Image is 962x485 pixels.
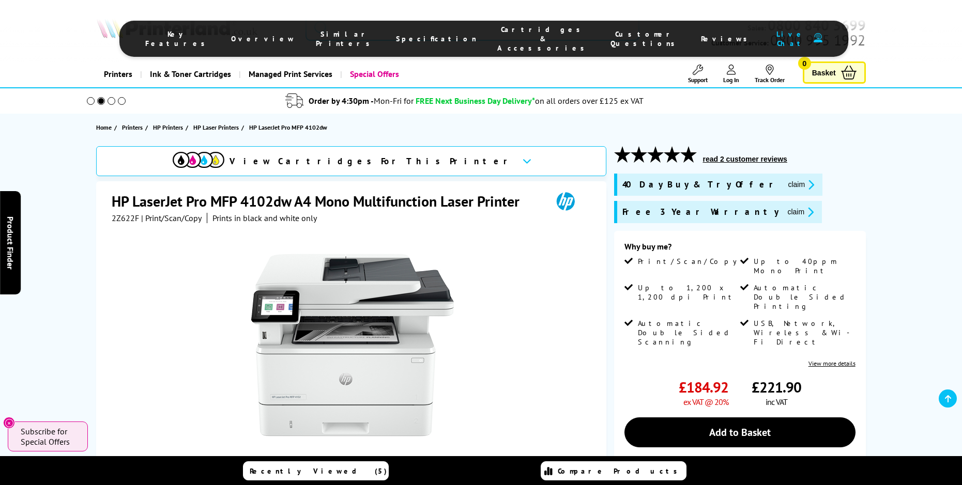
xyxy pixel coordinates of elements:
span: Free 3 Year Warranty [622,206,779,218]
span: Live Chat [773,29,808,48]
span: Similar Printers [316,29,375,48]
span: £184.92 [679,378,728,397]
a: Recently Viewed (5) [243,461,389,480]
span: Home [96,122,112,133]
span: Print/Scan/Copy [638,257,744,266]
span: Ink & Toner Cartridges [150,61,231,87]
span: Specification [396,34,477,43]
span: 2Z622F [112,213,139,223]
a: Printers [96,61,140,87]
button: Close [3,417,15,429]
a: Basket 0 [803,61,866,84]
span: | Print/Scan/Copy [141,213,202,223]
span: Log In [723,76,739,84]
h1: HP LaserJet Pro MFP 4102dw A4 Mono Multifunction Laser Printer [112,192,530,211]
div: on all orders over £125 ex VAT [535,96,644,106]
span: HP LaserJet Pro MFP 4102dw [249,122,327,133]
span: HP Printers [153,122,183,133]
a: Ink & Toner Cartridges [140,61,239,87]
img: HP LaserJet Pro MFP 4102dw [251,244,454,446]
a: Special Offers [340,61,407,87]
a: Compare Products [541,461,686,480]
a: Support [688,65,708,84]
li: modal_delivery [73,92,857,110]
span: Up to 1,200 x 1,200 dpi Print [638,283,738,302]
span: Support [688,76,708,84]
span: ex VAT @ 20% [683,397,728,407]
span: Compare Products [558,466,683,476]
a: View more details [808,359,856,367]
span: 40 Day Buy & Try Offer [622,179,780,191]
span: 0 [798,57,811,70]
span: Automatic Double Sided Printing [754,283,853,311]
a: Printers [122,122,145,133]
span: Automatic Double Sided Scanning [638,319,738,347]
span: HP Laser Printers [193,122,239,133]
span: Key Features [145,29,210,48]
a: HP LaserJet Pro MFP 4102dw [249,122,330,133]
a: Managed Print Services [239,61,340,87]
a: HP Laser Printers [193,122,241,133]
span: inc VAT [766,397,787,407]
span: View Cartridges For This Printer [230,155,514,167]
span: Reviews [701,34,753,43]
span: Overview [231,34,295,43]
span: USB, Network, Wireless & Wi-Fi Direct [754,319,853,347]
i: Prints in black and white only [212,213,317,223]
span: Recently Viewed (5) [250,466,387,476]
a: Track Order [755,65,785,84]
span: £221.90 [752,378,801,397]
img: View Cartridges [173,152,224,168]
a: Home [96,122,114,133]
a: Log In [723,65,739,84]
span: Product Finder [5,216,16,269]
span: Up to 40ppm Mono Print [754,257,853,275]
button: promo-description [785,179,817,191]
span: Cartridges & Accessories [497,25,590,53]
div: Why buy me? [624,241,855,257]
span: Subscribe for Special Offers [21,426,78,447]
span: Basket [812,66,836,80]
img: HP [542,192,589,211]
a: HP Printers [153,122,186,133]
span: Customer Questions [610,29,680,48]
button: promo-description [784,206,817,218]
button: read 2 customer reviews [699,154,790,164]
span: Printers [122,122,143,133]
span: FREE Next Business Day Delivery* [416,96,535,106]
span: Mon-Fri for [374,96,414,106]
span: Order by 4:30pm - [309,96,414,106]
a: Add to Basket [624,417,855,447]
img: user-headset-duotone.svg [814,33,822,43]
